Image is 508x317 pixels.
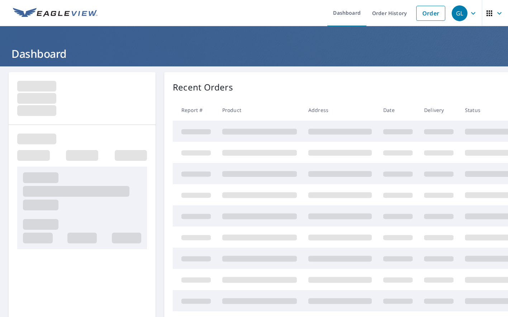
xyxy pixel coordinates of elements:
[303,99,378,121] th: Address
[378,99,418,121] th: Date
[418,99,459,121] th: Delivery
[173,99,217,121] th: Report #
[173,81,233,94] p: Recent Orders
[9,46,499,61] h1: Dashboard
[416,6,445,21] a: Order
[13,8,98,19] img: EV Logo
[217,99,303,121] th: Product
[452,5,467,21] div: GL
